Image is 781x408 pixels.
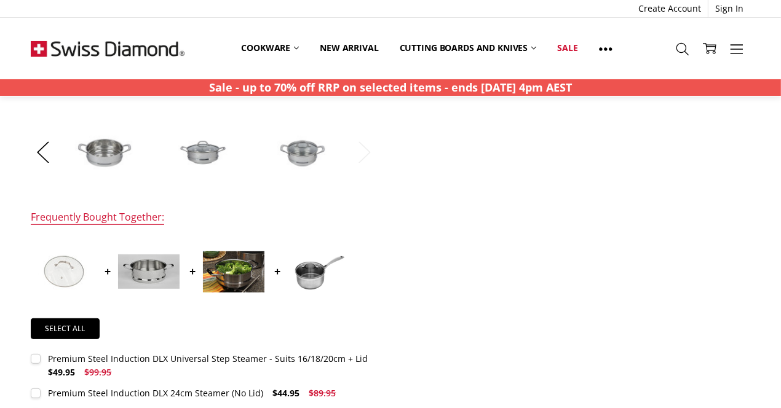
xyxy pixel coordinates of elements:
img: Free Shipping On Every Order [31,18,184,79]
button: Previous [31,133,55,171]
img: PREMIUM STEEL Universal Step Steamer - Suits 16/18/20cm + LID [173,121,234,182]
strong: Sale - up to 70% off RRP on selected items - ends [DATE] 4pm AEST [209,80,572,95]
img: Premium Steel Induction DLX 24cm Steamer (No Lid) [118,254,180,289]
a: Select all [31,318,100,339]
img: XD Nonstick Clad 20x11cm Steamer fits 16/18/20cm pans [203,251,264,292]
div: Premium Steel Induction DLX 24cm Steamer (No Lid) [48,387,263,399]
span: $89.95 [309,387,336,399]
a: Show All [589,34,623,62]
img: glass lid for universal steamer 16/18/20 [33,241,95,302]
img: PREMIUM STEEL Universal Step Steamer - Suits 16/18/20cm + LID [272,121,333,182]
img: Premium Steel Induction 20cm X 9.5cm 3L Saucepan With Lid [288,252,349,291]
img: PREMIUM STEEL Universal Step Steamer - Suits 16/18/20cm + LID [74,121,135,182]
a: Cutting boards and knives [389,34,547,61]
a: Sale [547,34,588,61]
span: $99.95 [84,366,111,378]
span: $44.95 [272,387,299,399]
div: Frequently Bought Together: [31,211,164,225]
button: Next [352,133,377,171]
div: Premium Steel Induction DLX Universal Step Steamer - Suits 16/18/20cm + Lid [48,353,368,364]
a: New arrival [309,34,389,61]
a: Cookware [231,34,309,61]
span: $49.95 [48,366,75,378]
